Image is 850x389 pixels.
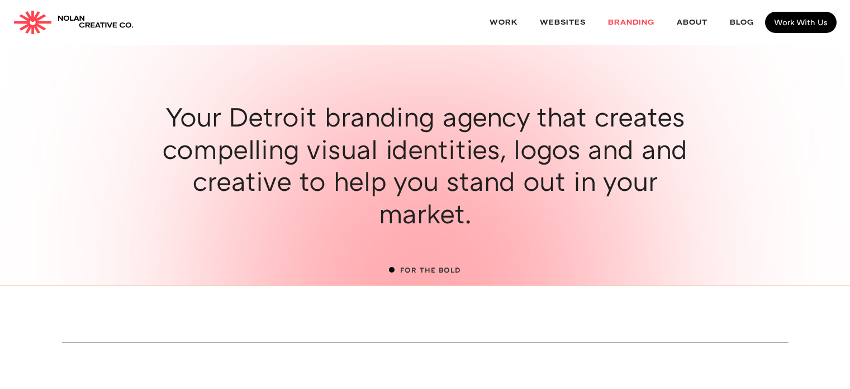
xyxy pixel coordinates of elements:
[400,266,461,274] div: FOR THE BOLD
[478,8,529,38] a: Work
[597,8,666,38] a: Branding
[13,11,134,34] a: home
[774,18,828,26] div: Work With Us
[146,101,705,229] h1: Your Detroit branding agency that creates compelling visual identities, logos and and creative to...
[529,8,597,38] a: websites
[765,12,837,33] a: Work With Us
[13,11,52,34] img: Nolan Creative Co.
[666,8,719,38] a: About
[719,8,765,38] a: Blog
